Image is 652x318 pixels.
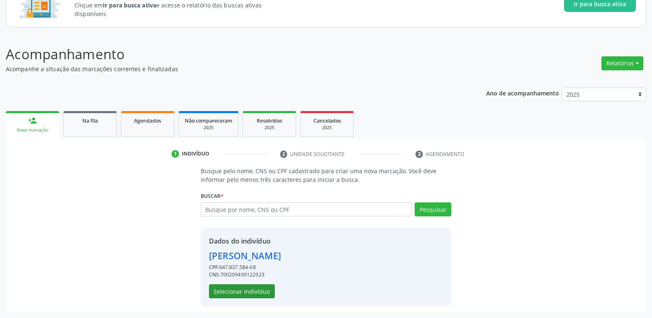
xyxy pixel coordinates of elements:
div: person_add [28,116,37,125]
span: CNS: [209,271,220,278]
div: Indivíduo [182,150,209,158]
div: 2025 [185,125,232,131]
span: Cancelados [313,117,341,124]
div: 2025 [249,125,290,131]
span: CPF: [209,264,219,271]
div: 700209490122923 [209,271,281,279]
div: Dados do indivíduo [209,236,281,246]
div: [PERSON_NAME] [209,249,281,262]
button: Pesquisar [415,202,451,216]
div: 1 [172,150,179,158]
label: Buscar [201,190,223,202]
div: Nova marcação [12,127,53,133]
p: Busque pelo nome, CNS ou CPF cadastrado para criar uma nova marcação. Você deve informar pelo men... [201,167,451,184]
input: Busque por nome, CNS ou CPF [201,202,412,216]
div: 2025 [306,125,348,131]
span: Na fila [82,117,98,124]
span: Resolvidos [257,117,282,124]
span: Agendados [134,117,161,124]
p: Ano de acompanhamento [486,88,559,98]
p: Acompanhe a situação das marcações correntes e finalizadas [6,65,454,73]
button: Relatórios [601,56,643,70]
div: 647.837.584-68 [209,264,281,271]
strong: Ir para busca ativa [103,1,156,9]
span: Não compareceram [185,117,232,124]
p: Acompanhamento [6,44,454,65]
button: Selecionar indivíduo [209,284,275,298]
